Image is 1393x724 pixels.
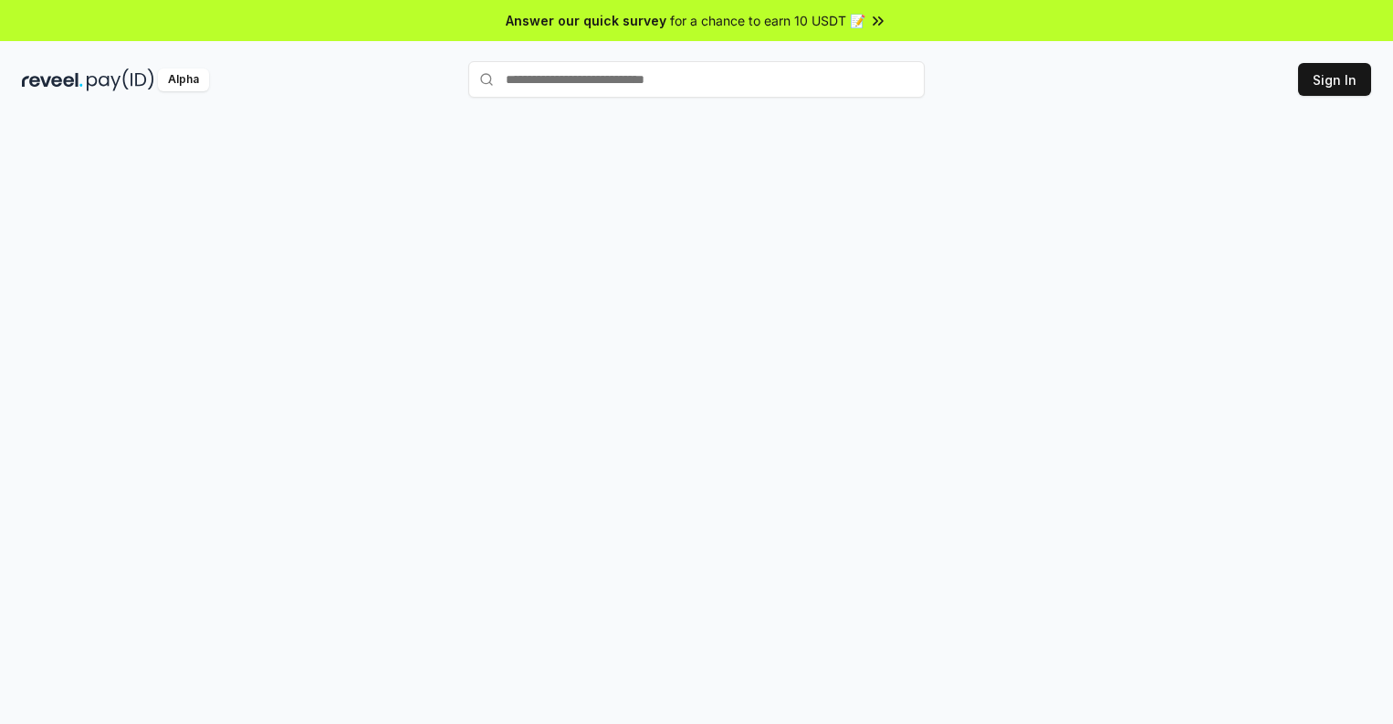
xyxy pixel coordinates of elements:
[22,68,83,91] img: reveel_dark
[87,68,154,91] img: pay_id
[1298,63,1371,96] button: Sign In
[670,11,865,30] span: for a chance to earn 10 USDT 📝
[506,11,666,30] span: Answer our quick survey
[158,68,209,91] div: Alpha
